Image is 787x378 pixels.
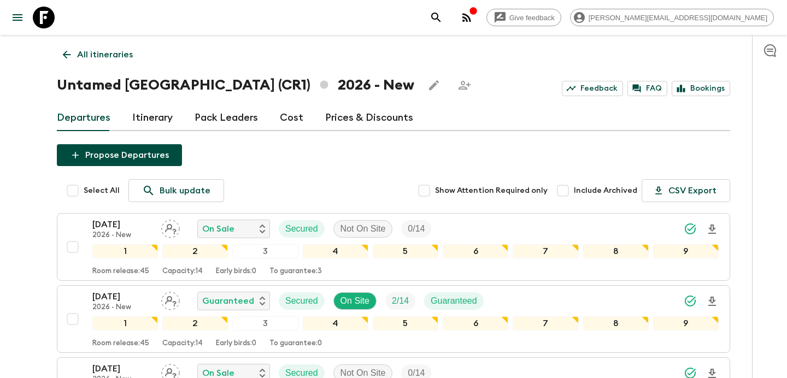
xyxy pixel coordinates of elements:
button: [DATE]2026 - NewAssign pack leaderOn SaleSecuredNot On SiteTrip Fill123456789Room release:45Capac... [57,213,730,281]
span: Assign pack leader [161,223,180,232]
span: Include Archived [574,185,637,196]
button: search adventures [425,7,447,28]
button: [DATE]2026 - NewAssign pack leaderGuaranteedSecuredOn SiteTrip FillGuaranteed123456789Room releas... [57,285,730,353]
div: 7 [513,316,578,330]
p: To guarantee: 0 [269,339,322,348]
div: 9 [653,316,719,330]
svg: Download Onboarding [706,223,719,236]
span: Show Attention Required only [435,185,548,196]
a: All itineraries [57,44,139,66]
span: Share this itinerary [454,74,475,96]
p: Not On Site [340,222,386,235]
div: On Site [333,292,377,310]
div: 1 [92,316,158,330]
button: menu [7,7,28,28]
div: [PERSON_NAME][EMAIL_ADDRESS][DOMAIN_NAME] [570,9,774,26]
a: Departures [57,105,110,131]
a: Pack Leaders [195,105,258,131]
p: Capacity: 14 [162,339,203,348]
p: Secured [285,294,318,308]
div: 2 [162,316,228,330]
div: 8 [583,316,649,330]
p: Room release: 45 [92,339,149,348]
p: Bulk update [160,184,210,197]
span: Assign pack leader [161,295,180,304]
p: On Site [340,294,369,308]
div: 4 [303,316,368,330]
p: Guaranteed [202,294,254,308]
p: 2 / 14 [392,294,409,308]
div: 1 [92,244,158,258]
div: Trip Fill [385,292,415,310]
div: 7 [513,244,578,258]
p: Early birds: 0 [216,267,256,276]
div: 4 [303,244,368,258]
p: To guarantee: 3 [269,267,322,276]
div: 3 [232,244,298,258]
a: Bulk update [128,179,224,202]
p: Capacity: 14 [162,267,203,276]
span: Select All [84,185,120,196]
svg: Download Onboarding [706,295,719,308]
p: [DATE] [92,362,152,375]
p: On Sale [202,222,234,235]
span: Give feedback [503,14,561,22]
a: Itinerary [132,105,173,131]
p: Secured [285,222,318,235]
svg: Synced Successfully [684,294,697,308]
h1: Untamed [GEOGRAPHIC_DATA] (CR1) 2026 - New [57,74,414,96]
p: Guaranteed [431,294,477,308]
p: 2026 - New [92,303,152,312]
div: 6 [443,316,508,330]
a: Prices & Discounts [325,105,413,131]
a: Give feedback [486,9,561,26]
button: CSV Export [642,179,730,202]
p: Room release: 45 [92,267,149,276]
div: 8 [583,244,649,258]
p: 0 / 14 [408,222,425,235]
div: 9 [653,244,719,258]
a: Cost [280,105,303,131]
div: Not On Site [333,220,393,238]
button: Edit this itinerary [423,74,445,96]
div: Trip Fill [401,220,431,238]
span: [PERSON_NAME][EMAIL_ADDRESS][DOMAIN_NAME] [583,14,773,22]
a: FAQ [627,81,667,96]
span: Assign pack leader [161,367,180,376]
a: Bookings [672,81,730,96]
p: [DATE] [92,290,152,303]
div: 3 [232,316,298,330]
div: Secured [279,220,325,238]
p: All itineraries [77,48,133,61]
button: Propose Departures [57,144,182,166]
p: 2026 - New [92,231,152,240]
a: Feedback [562,81,623,96]
svg: Synced Successfully [684,222,697,235]
div: 6 [443,244,508,258]
p: [DATE] [92,218,152,231]
div: Secured [279,292,325,310]
div: 5 [373,316,438,330]
div: 2 [162,244,228,258]
p: Early birds: 0 [216,339,256,348]
div: 5 [373,244,438,258]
